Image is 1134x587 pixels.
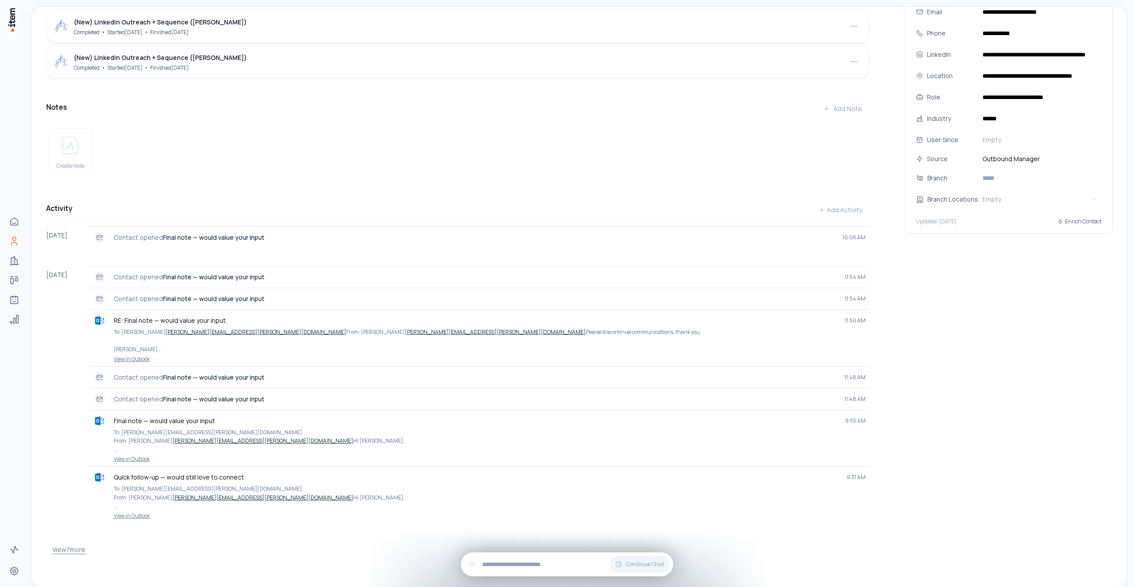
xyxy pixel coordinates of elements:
a: Analytics [5,310,23,328]
p: To: [PERSON_NAME][EMAIL_ADDRESS][PERSON_NAME][DOMAIN_NAME] From: [PERSON_NAME] Hi [PERSON_NAME], [114,428,866,445]
a: [PERSON_NAME][EMAIL_ADDRESS][PERSON_NAME][DOMAIN_NAME] [172,494,353,501]
strong: Final note — would value your input [163,395,264,403]
a: Activity [5,541,23,559]
span: 11:48 AM [844,374,866,381]
button: View7more [52,541,85,559]
a: People [5,232,23,250]
button: Empty [979,133,1102,147]
span: Finished [DATE] [150,28,189,36]
span: 9:31 AM [847,474,866,481]
span: • [144,28,148,36]
p: Contact opened [114,233,835,242]
strong: Final note — would value your input [163,273,264,281]
div: Phone [927,28,975,38]
span: Empty [982,135,1001,144]
strong: Final note — would value your input [163,233,264,242]
span: • [101,63,105,71]
button: Add Note [816,100,869,118]
span: 10:06 AM [843,234,866,241]
span: Started [DATE] [107,28,143,36]
span: • [101,28,105,36]
span: Completed [74,64,100,71]
a: View in Outlook [92,356,866,363]
p: To: [PERSON_NAME] From: [PERSON_NAME] Please discontinue communications, thank you. [114,328,866,337]
span: Finished [DATE] [150,64,189,71]
div: Role [927,92,975,102]
img: outlook logo [95,316,104,325]
div: Source [927,154,975,164]
img: outlook logo [95,416,104,425]
span: Continue Chat [626,561,664,568]
p: Updated: [DATE] [916,218,957,225]
img: Item Brain Logo [7,7,16,32]
p: Contact opened [114,395,837,404]
div: Branch Locations [927,194,984,204]
p: Contact opened [114,294,838,303]
p: Contact opened [114,273,838,282]
span: • [144,63,148,71]
div: Industry [927,114,975,123]
span: Create Note [56,163,84,170]
a: [PERSON_NAME][EMAIL_ADDRESS][PERSON_NAME][DOMAIN_NAME] [165,328,346,336]
a: View in Outlook [92,456,866,463]
div: (New) LinkedIn Outreach + Sequence ([PERSON_NAME]) [74,17,247,27]
button: Continue Chat [610,556,670,573]
img: outbound [54,19,68,33]
img: outbound [54,55,68,69]
div: Email [927,7,975,17]
span: 9:55 AM [845,417,866,424]
img: outlook logo [95,473,104,482]
a: Companies [5,252,23,270]
button: Add Activity [811,201,869,219]
div: LinkedIn [927,50,975,59]
button: Enrich Contact [1057,214,1102,230]
div: Branch [927,173,984,183]
strong: Final note — would value your input [163,294,264,303]
p: Final note — would value your input [114,416,838,425]
div: User Since [927,135,975,145]
p: [PERSON_NAME] Regional Operations Manager UCSF Health – GoHealth Urgent Care [PERSON_NAME][EMAIL_... [114,345,866,354]
a: Settings [5,562,23,580]
div: Location [927,71,975,81]
button: create noteCreate Note [48,128,92,173]
span: 11:54 AM [845,295,866,302]
span: 11:50 AM [845,317,866,324]
a: Home [5,213,23,230]
a: [PERSON_NAME][EMAIL_ADDRESS][PERSON_NAME][DOMAIN_NAME] [172,437,353,444]
span: Completed [74,28,100,36]
p: RE: Final note — would value your input [114,316,838,325]
span: 11:48 AM [844,396,866,403]
div: [DATE] [46,226,89,248]
strong: Final note — would value your input [163,373,264,381]
span: Outbound Manager [979,154,1102,164]
p: Contact opened [114,373,837,382]
span: Started [DATE] [107,64,143,71]
a: Deals [5,271,23,289]
img: create note [60,136,81,155]
div: [DATE] [46,266,89,523]
p: To: [PERSON_NAME][EMAIL_ADDRESS][PERSON_NAME][DOMAIN_NAME] From: [PERSON_NAME] Hi [PERSON_NAME], [114,484,866,502]
a: Agents [5,291,23,309]
span: 11:54 AM [845,274,866,281]
a: View in Outlook [92,512,866,520]
a: [PERSON_NAME][EMAIL_ADDRESS][PERSON_NAME][DOMAIN_NAME] [405,328,586,336]
div: Add Note [823,104,862,113]
div: (New) LinkedIn Outreach + Sequence ([PERSON_NAME]) [74,53,247,63]
h3: Notes [46,102,67,112]
p: Quick follow-up — would still love to connect [114,473,839,482]
div: Continue Chat [461,552,673,576]
h3: Activity [46,203,72,214]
